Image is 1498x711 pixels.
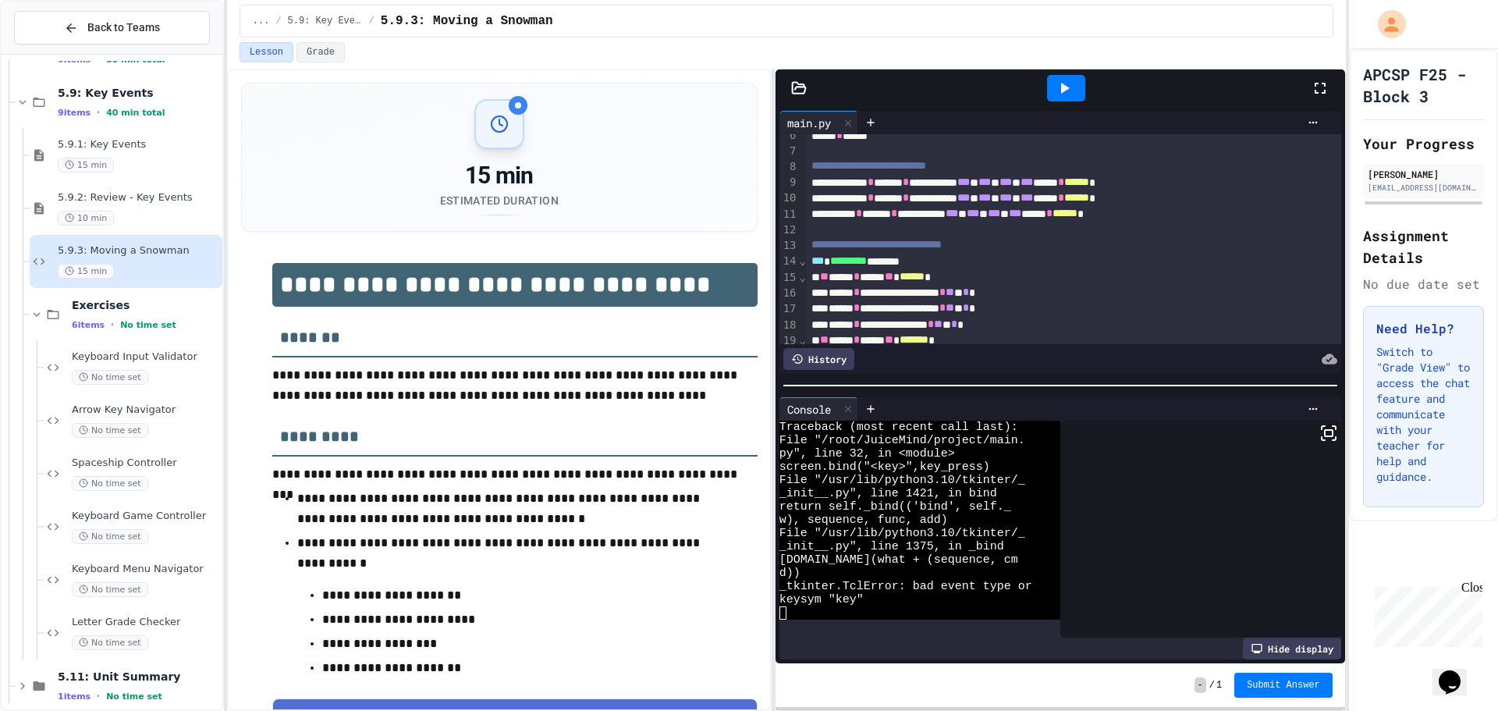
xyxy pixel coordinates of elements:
[72,403,219,417] span: Arrow Key Navigator
[381,12,553,30] span: 5.9.3: Moving a Snowman
[779,434,1025,447] span: File "/root/JuiceMind/project/main.
[779,190,799,206] div: 10
[1368,581,1482,647] iframe: chat widget
[1432,649,1482,695] iframe: chat widget
[779,487,997,500] span: _init__.py", line 1421, in bind
[120,320,176,330] span: No time set
[440,193,559,208] div: Estimated Duration
[275,15,281,27] span: /
[779,128,799,144] div: 6
[783,348,854,370] div: History
[72,457,219,470] span: Spaceship Controller
[253,15,270,27] span: ...
[779,175,799,190] div: 9
[1363,275,1484,293] div: No due date set
[1363,63,1484,107] h1: APCSP F25 - Block 3
[97,690,100,702] span: •
[72,298,219,312] span: Exercises
[369,15,374,27] span: /
[240,42,293,62] button: Lesson
[779,553,1018,567] span: [DOMAIN_NAME](what + (sequence, cm
[106,108,165,118] span: 40 min total
[72,350,219,364] span: Keyboard Input Validator
[440,162,559,190] div: 15 min
[1194,677,1206,693] span: -
[1376,319,1471,338] h3: Need Help?
[58,211,114,226] span: 10 min
[1216,679,1222,691] span: 1
[779,527,1025,540] span: File "/usr/lib/python3.10/tkinter/_
[1376,344,1471,485] p: Switch to "Grade View" to access the chat feature and communicate with your teacher for help and ...
[72,616,219,629] span: Letter Grade Checker
[58,670,219,684] span: 5.11: Unit Summary
[779,514,948,527] span: w), sequence, func, add)
[58,691,91,702] span: 1 items
[779,222,799,238] div: 12
[111,318,114,331] span: •
[779,301,799,317] div: 17
[106,691,162,702] span: No time set
[72,423,148,438] span: No time set
[58,108,91,118] span: 9 items
[72,529,148,544] span: No time set
[779,333,799,349] div: 19
[779,397,858,421] div: Console
[1209,679,1215,691] span: /
[1234,673,1333,698] button: Submit Answer
[779,460,990,474] span: screen.bind("<key>",key_press)
[58,158,114,172] span: 15 min
[779,474,1025,487] span: File "/usr/lib/python3.10/tkinter/_
[296,42,345,62] button: Grade
[288,15,363,27] span: 5.9: Key Events
[799,271,807,283] span: Fold line
[72,476,148,491] span: No time set
[779,447,955,460] span: py", line 32, in <module>
[779,421,1018,434] span: Traceback (most recent call last):
[72,635,148,650] span: No time set
[799,254,807,267] span: Fold line
[97,106,100,119] span: •
[779,500,1011,514] span: return self._bind(('bind', self._
[58,86,219,100] span: 5.9: Key Events
[779,580,1032,593] span: _tkinter.TclError: bad event type or
[779,207,799,222] div: 11
[779,318,799,333] div: 18
[779,111,858,134] div: main.py
[72,370,148,385] span: No time set
[1363,133,1484,155] h2: Your Progress
[1243,638,1341,659] div: Hide display
[87,20,160,36] span: Back to Teams
[6,6,108,99] div: Chat with us now!Close
[1368,182,1479,194] div: [EMAIL_ADDRESS][DOMAIN_NAME]
[779,286,799,301] div: 16
[72,582,148,597] span: No time set
[1368,167,1479,181] div: [PERSON_NAME]
[779,593,864,606] span: keysym "key"
[72,320,105,330] span: 6 items
[779,115,839,131] div: main.py
[58,191,219,204] span: 5.9.2: Review - Key Events
[58,138,219,151] span: 5.9.1: Key Events
[1361,6,1410,42] div: My Account
[779,144,799,159] div: 7
[1247,679,1320,691] span: Submit Answer
[58,264,114,279] span: 15 min
[14,11,210,44] button: Back to Teams
[779,401,839,418] div: Console
[1363,225,1484,268] h2: Assignment Details
[58,244,219,258] span: 5.9.3: Moving a Snowman
[779,567,800,580] span: d))
[72,510,219,523] span: Keyboard Game Controller
[799,334,807,347] span: Fold line
[779,270,799,286] div: 15
[779,254,799,269] div: 14
[72,563,219,576] span: Keyboard Menu Navigator
[779,540,1004,553] span: _init__.py", line 1375, in _bind
[779,159,799,175] div: 8
[779,238,799,254] div: 13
